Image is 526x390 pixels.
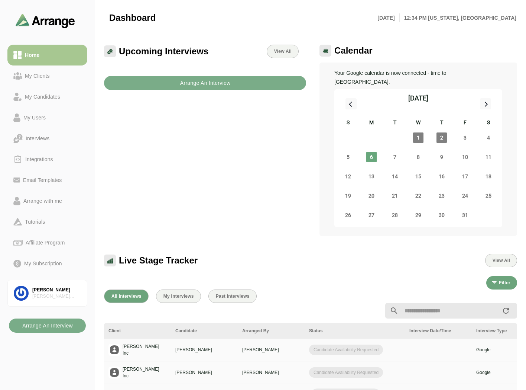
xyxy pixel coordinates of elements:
p: [PERSON_NAME] [175,369,233,376]
span: Sunday, October 12, 2025 [343,171,353,182]
button: Arrange An Interview [104,76,306,90]
span: Friday, October 24, 2025 [460,191,470,201]
div: S [477,118,500,128]
span: Saturday, October 18, 2025 [483,171,494,182]
p: [PERSON_NAME] [242,346,300,353]
a: Interviews [7,128,87,149]
span: Sunday, October 19, 2025 [343,191,353,201]
span: Monday, October 13, 2025 [366,171,377,182]
a: My Users [7,107,87,128]
span: Candidate Availability Requested [309,345,383,355]
span: Live Stage Tracker [119,255,198,266]
button: All Interviews [104,290,149,303]
p: [PERSON_NAME] [175,346,233,353]
div: Interviews [23,134,52,143]
span: Friday, October 10, 2025 [460,152,470,162]
span: Saturday, October 11, 2025 [483,152,494,162]
span: Friday, October 31, 2025 [460,210,470,220]
span: Thursday, October 30, 2025 [436,210,447,220]
span: Wednesday, October 22, 2025 [413,191,423,201]
div: W [407,118,430,128]
span: Thursday, October 16, 2025 [436,171,447,182]
span: Monday, October 20, 2025 [366,191,377,201]
span: Friday, October 3, 2025 [460,132,470,143]
span: Tuesday, October 14, 2025 [390,171,400,182]
div: T [430,118,453,128]
b: Arrange An Interview [180,76,231,90]
div: [DATE] [408,93,428,103]
div: Interview Date/Time [409,327,467,334]
span: Monday, October 27, 2025 [366,210,377,220]
span: Friday, October 17, 2025 [460,171,470,182]
a: My Clients [7,65,87,86]
span: Tuesday, October 21, 2025 [390,191,400,201]
p: [PERSON_NAME] [242,369,300,376]
div: Client [108,327,166,334]
span: Wednesday, October 1, 2025 [413,132,423,143]
a: Email Templates [7,170,87,191]
div: Integrations [22,155,56,164]
span: Dashboard [109,12,156,23]
span: Sunday, October 26, 2025 [343,210,353,220]
div: Tutorials [22,217,48,226]
div: T [383,118,407,128]
div: M [360,118,383,128]
span: Wednesday, October 15, 2025 [413,171,423,182]
span: Saturday, October 25, 2025 [483,191,494,201]
div: Home [22,51,42,60]
div: S [337,118,360,128]
img: placeholder logo [108,344,120,356]
span: Wednesday, October 8, 2025 [413,152,423,162]
a: [PERSON_NAME][PERSON_NAME] Associates [7,280,87,307]
a: My Candidates [7,86,87,107]
span: All Interviews [111,294,142,299]
div: My Subscription [21,259,65,268]
div: My Clients [22,71,53,80]
button: View All [485,254,517,267]
img: placeholder logo [108,367,120,378]
span: Upcoming Interviews [119,46,208,57]
a: My Subscription [7,253,87,274]
span: Filter [499,280,510,285]
button: Past Interviews [208,290,257,303]
p: [PERSON_NAME] Inc [123,343,166,357]
span: View All [274,49,292,54]
span: Wednesday, October 29, 2025 [413,210,423,220]
span: Past Interviews [215,294,250,299]
img: arrangeai-name-small-logo.4d2b8aee.svg [16,13,75,28]
p: Your Google calendar is now connected - time to [GEOGRAPHIC_DATA]. [334,68,502,86]
button: Filter [486,276,517,290]
a: Tutorials [7,211,87,232]
span: Candidate Availability Requested [309,367,383,378]
div: Affiliate Program [23,238,68,247]
div: Arranged By [242,327,300,334]
button: Arrange An Interview [9,319,86,333]
span: Saturday, October 4, 2025 [483,132,494,143]
span: Thursday, October 2, 2025 [436,132,447,143]
div: F [453,118,477,128]
span: Thursday, October 9, 2025 [436,152,447,162]
a: Affiliate Program [7,232,87,253]
p: [DATE] [377,13,399,22]
i: appended action [501,306,510,315]
div: My Users [20,113,49,122]
span: Sunday, October 5, 2025 [343,152,353,162]
div: My Candidates [22,92,63,101]
a: Integrations [7,149,87,170]
div: [PERSON_NAME] [32,287,81,293]
span: Tuesday, October 7, 2025 [390,152,400,162]
div: Arrange with me [20,196,65,205]
span: View All [492,258,510,263]
span: My Interviews [163,294,194,299]
div: Candidate [175,327,233,334]
p: 12:34 PM [US_STATE], [GEOGRAPHIC_DATA] [400,13,516,22]
a: View All [267,45,299,58]
a: Arrange with me [7,191,87,211]
div: [PERSON_NAME] Associates [32,293,81,300]
button: My Interviews [156,290,201,303]
span: Thursday, October 23, 2025 [436,191,447,201]
p: [PERSON_NAME] Inc [123,366,166,379]
span: Calendar [334,45,373,56]
div: Email Templates [20,176,65,185]
a: Home [7,45,87,65]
